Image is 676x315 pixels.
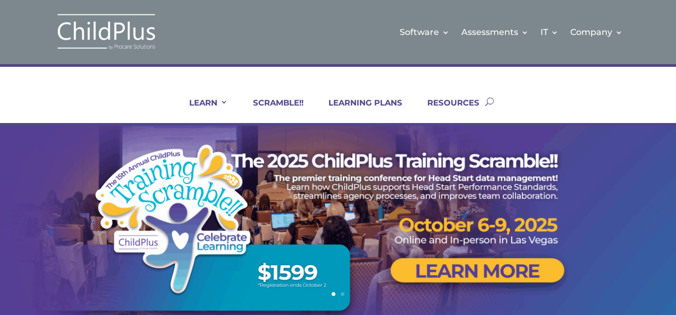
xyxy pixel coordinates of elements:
[341,292,344,296] a: 2
[176,98,228,123] a: LEARN
[461,11,529,54] a: Assessments
[332,292,335,296] a: 1
[570,11,623,54] a: Company
[540,11,559,54] a: IT
[240,98,303,123] a: SCRAMBLE!!
[315,98,402,123] a: LEARNING PLANS
[414,98,479,123] a: RESOURCES
[400,11,450,54] a: Software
